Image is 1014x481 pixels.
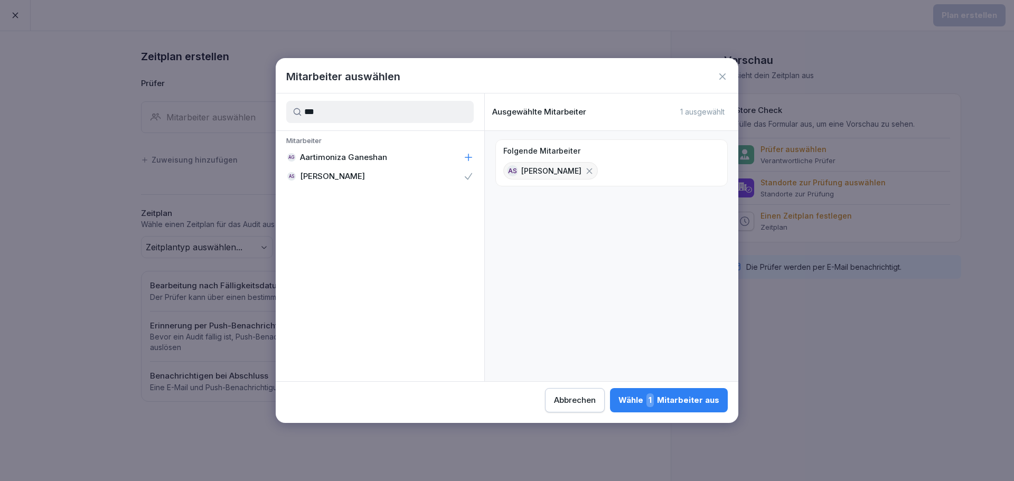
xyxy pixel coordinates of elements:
p: [PERSON_NAME] [300,171,365,182]
p: [PERSON_NAME] [521,165,581,176]
div: AS [287,172,296,181]
p: Mitarbeiter [276,136,484,148]
button: Abbrechen [545,388,605,412]
p: Ausgewählte Mitarbeiter [492,107,586,117]
div: AS [507,165,518,176]
div: Abbrechen [554,394,596,406]
span: 1 [646,393,654,407]
div: Wähle Mitarbeiter aus [618,393,719,407]
h1: Mitarbeiter auswählen [286,69,400,84]
div: AG [287,153,296,162]
p: Aartimoniza Ganeshan [300,152,387,163]
button: Wähle1Mitarbeiter aus [610,388,728,412]
p: Folgende Mitarbeiter [503,146,580,156]
p: 1 ausgewählt [680,107,725,117]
